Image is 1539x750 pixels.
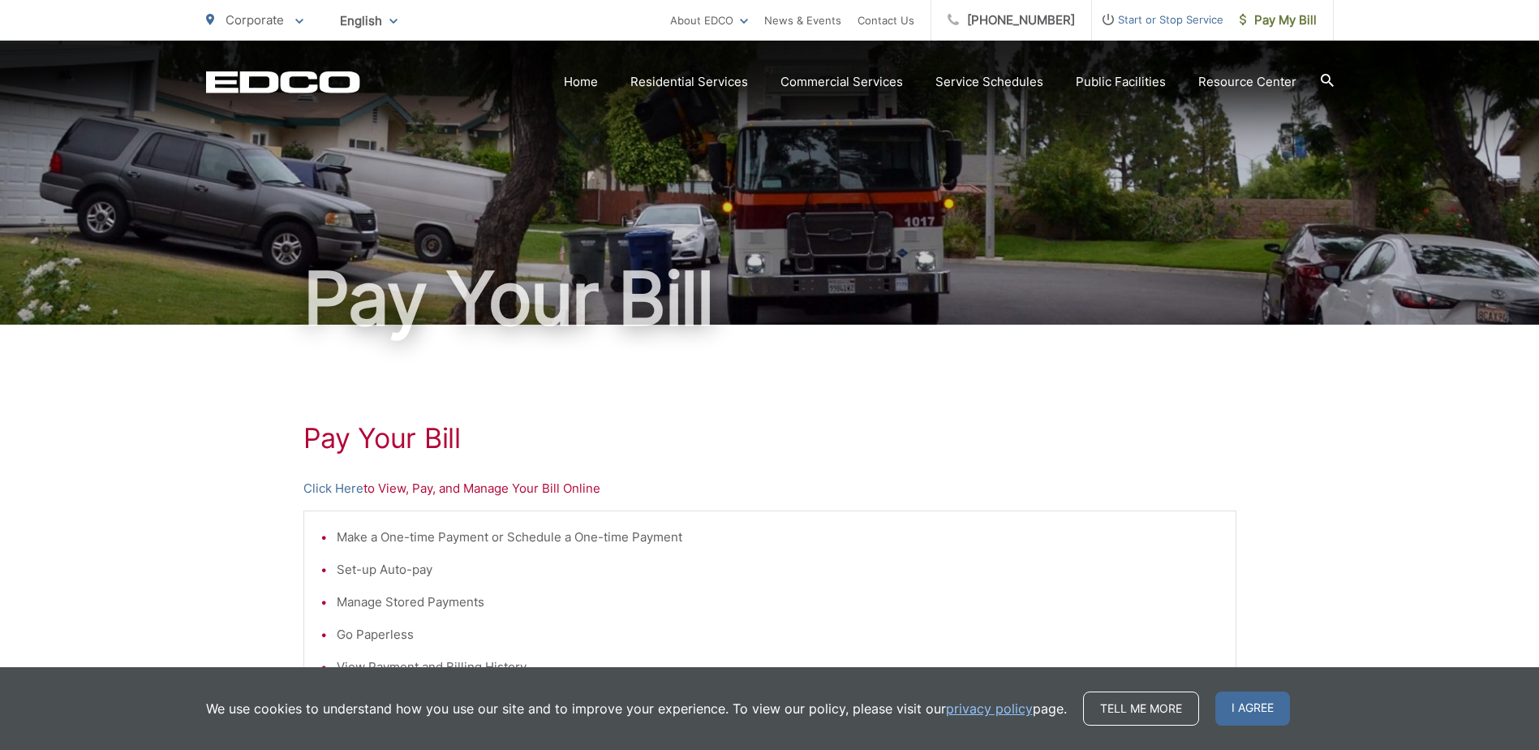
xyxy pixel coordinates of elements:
[206,258,1334,339] h1: Pay Your Bill
[764,11,841,30] a: News & Events
[226,12,284,28] span: Corporate
[858,11,914,30] a: Contact Us
[1076,72,1166,92] a: Public Facilities
[1198,72,1296,92] a: Resource Center
[337,528,1219,547] li: Make a One-time Payment or Schedule a One-time Payment
[670,11,748,30] a: About EDCO
[564,72,598,92] a: Home
[303,422,1236,455] h1: Pay Your Bill
[328,6,410,35] span: English
[303,479,363,498] a: Click Here
[337,625,1219,644] li: Go Paperless
[206,71,360,93] a: EDCD logo. Return to the homepage.
[1083,692,1199,726] a: Tell me more
[337,593,1219,612] li: Manage Stored Payments
[946,699,1033,718] a: privacy policy
[337,560,1219,580] li: Set-up Auto-pay
[206,699,1067,718] p: We use cookies to understand how you use our site and to improve your experience. To view our pol...
[780,72,903,92] a: Commercial Services
[1240,11,1317,30] span: Pay My Bill
[303,479,1236,498] p: to View, Pay, and Manage Your Bill Online
[1215,692,1290,726] span: I agree
[935,72,1043,92] a: Service Schedules
[337,657,1219,677] li: View Payment and Billing History
[630,72,748,92] a: Residential Services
